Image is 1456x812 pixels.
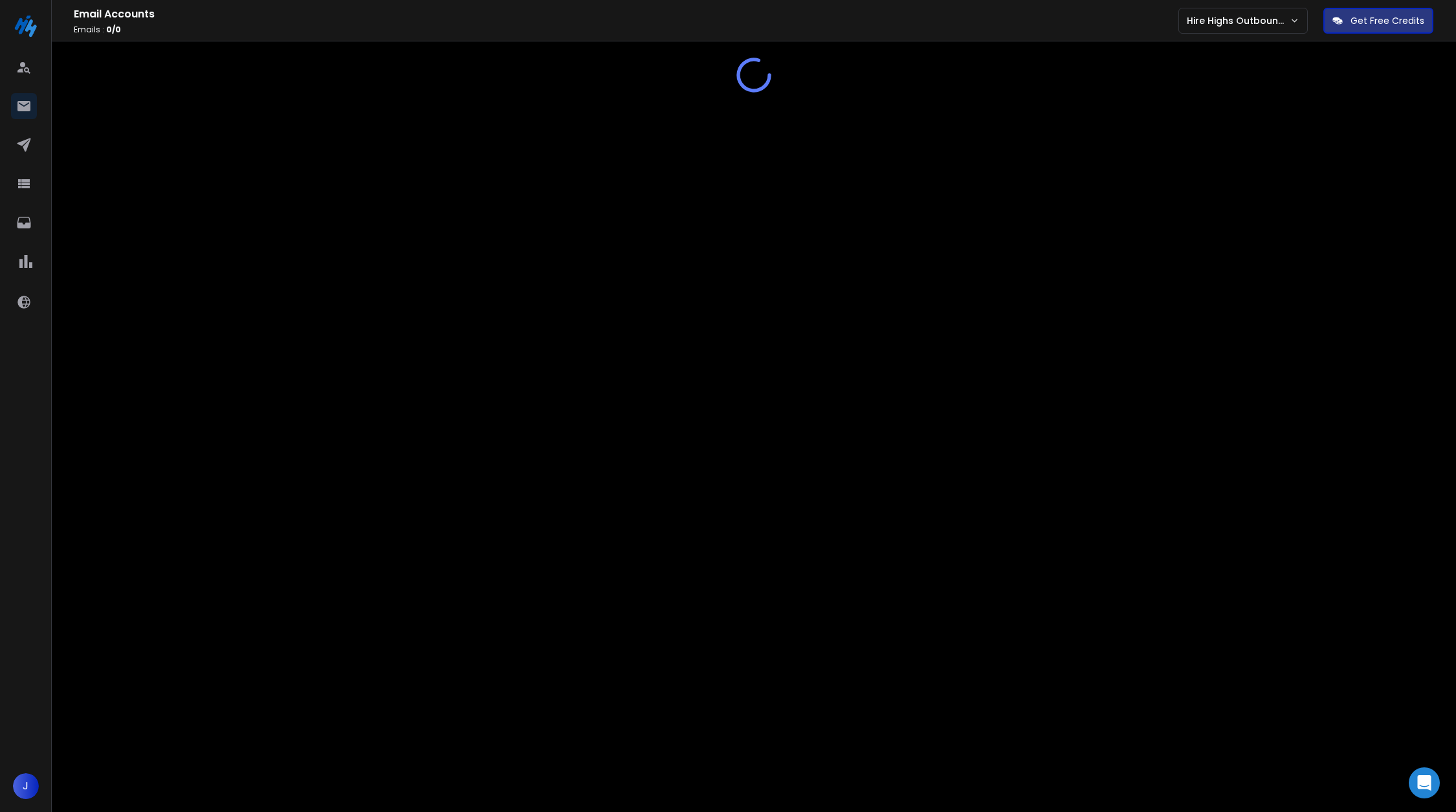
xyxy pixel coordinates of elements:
[1323,8,1433,34] button: Get Free Credits
[74,6,1178,22] h1: Email Accounts
[106,24,121,35] span: 0 / 0
[74,25,1178,35] p: Emails :
[13,13,39,39] img: logo
[1409,767,1440,798] div: Open Intercom Messenger
[1351,14,1424,27] p: Get Free Credits
[13,773,39,799] button: J
[1187,14,1290,27] p: Hire Highs Outbound Engine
